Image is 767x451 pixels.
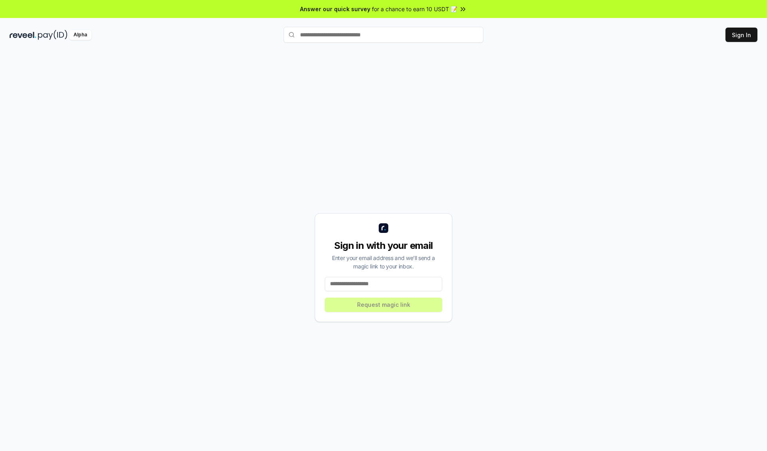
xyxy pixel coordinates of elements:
div: Alpha [69,30,91,40]
span: for a chance to earn 10 USDT 📝 [372,5,457,13]
img: pay_id [38,30,68,40]
div: Sign in with your email [325,239,442,252]
img: reveel_dark [10,30,36,40]
img: logo_small [379,223,388,233]
span: Answer our quick survey [300,5,370,13]
div: Enter your email address and we’ll send a magic link to your inbox. [325,254,442,270]
button: Sign In [725,28,757,42]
